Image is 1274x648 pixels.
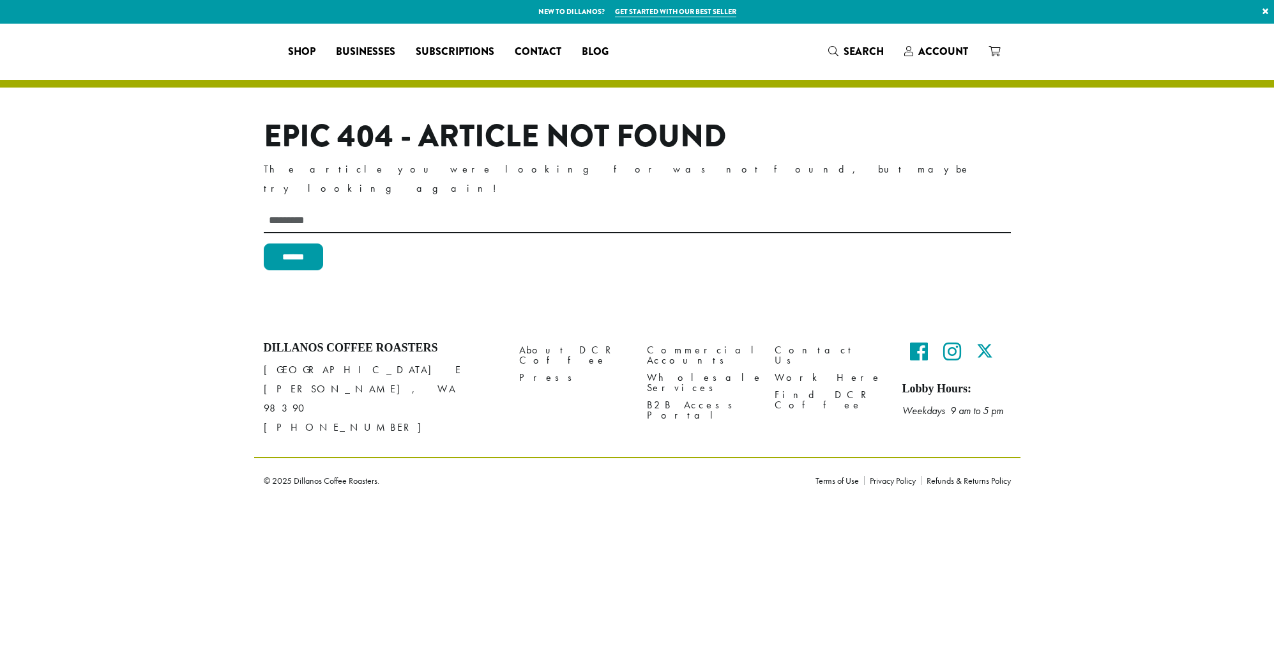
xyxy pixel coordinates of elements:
span: Search [844,44,884,59]
a: Shop [278,42,326,62]
a: Work Here [775,369,883,387]
a: Find DCR Coffee [775,387,883,414]
span: Subscriptions [416,44,494,60]
p: The article you were looking for was not found, but maybe try looking again! [264,160,1011,198]
span: Contact [515,44,561,60]
span: Shop [288,44,315,60]
h5: Lobby Hours: [902,382,1011,396]
a: B2B Access Portal [647,397,755,424]
h4: Dillanos Coffee Roasters [264,341,500,355]
a: Get started with our best seller [615,6,736,17]
a: Press [519,369,628,387]
span: Account [918,44,968,59]
span: Blog [582,44,609,60]
a: Refunds & Returns Policy [921,476,1011,485]
a: Commercial Accounts [647,341,755,369]
a: Wholesale Services [647,369,755,397]
a: Terms of Use [815,476,864,485]
p: [GEOGRAPHIC_DATA] E [PERSON_NAME], WA 98390 [PHONE_NUMBER] [264,360,500,437]
a: Search [818,41,894,62]
p: © 2025 Dillanos Coffee Roasters. [264,476,796,485]
h1: Epic 404 - Article Not Found [264,118,1011,155]
a: Contact Us [775,341,883,369]
a: About DCR Coffee [519,341,628,369]
span: Businesses [336,44,395,60]
a: Privacy Policy [864,476,921,485]
em: Weekdays 9 am to 5 pm [902,404,1003,417]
